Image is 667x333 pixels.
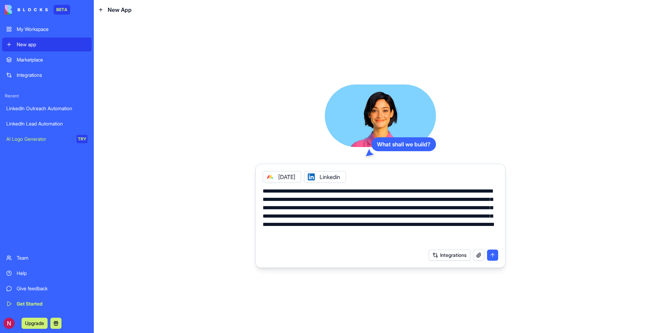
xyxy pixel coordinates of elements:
a: BETA [5,5,70,15]
div: LinkedIn Lead Automation [6,120,88,127]
span: New App [108,6,132,14]
div: New app [17,41,88,48]
a: AI Logo GeneratorTRY [2,132,92,146]
div: TRY [76,135,88,143]
div: Give feedback [17,285,88,292]
div: Marketplace [17,56,88,63]
div: [DATE] [263,171,301,183]
div: Integrations [17,72,88,79]
span: Recent [2,93,92,99]
a: Get Started [2,297,92,311]
div: LinkedIn Outreach Automation [6,105,88,112]
button: Integrations [429,250,470,261]
img: logo [5,5,48,15]
a: Team [2,251,92,265]
div: AI Logo Generator [6,136,72,143]
div: BETA [53,5,70,15]
a: Marketplace [2,53,92,67]
a: My Workspace [2,22,92,36]
div: Team [17,254,88,261]
div: Get Started [17,300,88,307]
a: Give feedback [2,282,92,295]
div: What shall we build? [371,137,436,151]
a: LinkedIn Outreach Automation [2,101,92,115]
button: Upgrade [22,318,48,329]
a: Integrations [2,68,92,82]
div: Linkedin [304,171,346,183]
a: Upgrade [22,319,48,326]
a: LinkedIn Lead Automation [2,117,92,131]
a: New app [2,38,92,51]
a: Help [2,266,92,280]
div: Help [17,270,88,277]
img: ACg8ocJljcJVg63MWo_Oqugo6CogbWKjB1eTSiEZrtMFNxPnnvPnrg=s96-c [3,318,15,329]
div: My Workspace [17,26,88,33]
